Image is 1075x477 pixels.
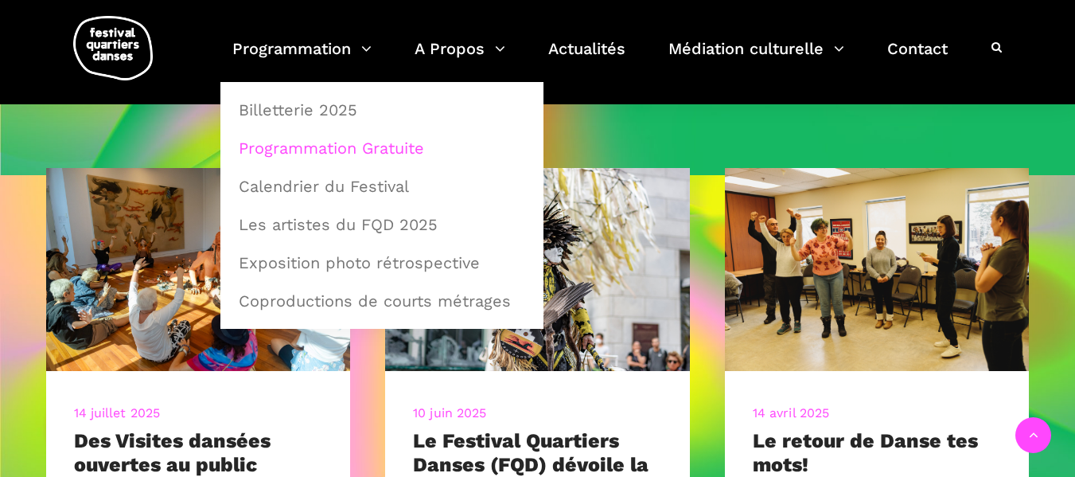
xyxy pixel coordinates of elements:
[887,35,948,82] a: Contact
[229,92,535,128] a: Billetterie 2025
[229,130,535,166] a: Programmation Gratuite
[668,35,844,82] a: Médiation culturelle
[229,168,535,205] a: Calendrier du Festival
[73,16,153,80] img: logo-fqd-med
[229,244,535,281] a: Exposition photo rétrospective
[74,405,161,420] a: 14 juillet 2025
[753,405,829,420] a: 14 avril 2025
[229,206,535,243] a: Les artistes du FQD 2025
[232,35,372,82] a: Programmation
[548,35,625,82] a: Actualités
[46,168,351,371] img: 20240905-9595
[415,35,505,82] a: A Propos
[413,405,486,420] a: 10 juin 2025
[725,168,1030,371] img: CARI, 8 mars 2023-209
[229,283,535,319] a: Coproductions de courts métrages
[753,429,978,476] a: Le retour de Danse tes mots!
